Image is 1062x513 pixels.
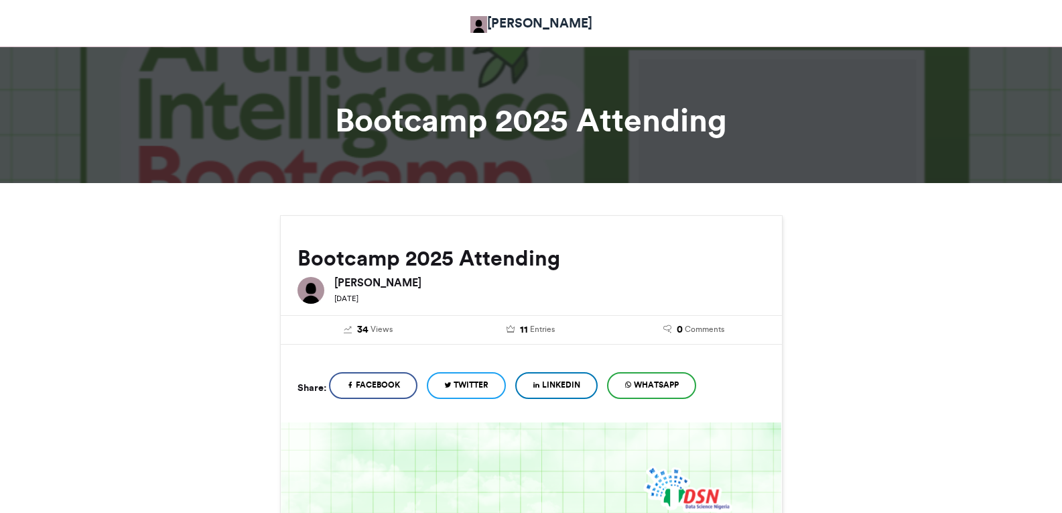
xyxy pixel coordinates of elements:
span: Comments [685,323,724,335]
span: Entries [530,323,555,335]
a: 11 Entries [460,323,602,337]
span: 34 [357,323,369,337]
a: 0 Comments [622,323,765,337]
span: Views [371,323,393,335]
span: 11 [520,323,528,337]
h2: Bootcamp 2025 Attending [297,246,765,270]
img: Adetokunbo Adeyanju [470,16,487,33]
a: 34 Views [297,323,440,337]
a: WhatsApp [607,372,696,399]
span: Facebook [356,379,400,391]
iframe: chat widget [1006,459,1049,500]
a: Twitter [427,372,506,399]
h1: Bootcamp 2025 Attending [159,104,903,136]
img: Adetokunbo Adeyanju [297,277,324,304]
h6: [PERSON_NAME] [334,277,765,288]
a: LinkedIn [515,372,598,399]
a: Facebook [329,372,417,399]
span: Twitter [454,379,488,391]
small: [DATE] [334,294,358,303]
span: LinkedIn [542,379,580,391]
span: WhatsApp [634,379,679,391]
a: [PERSON_NAME] [470,13,592,33]
h5: Share: [297,379,326,396]
span: 0 [677,323,683,337]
